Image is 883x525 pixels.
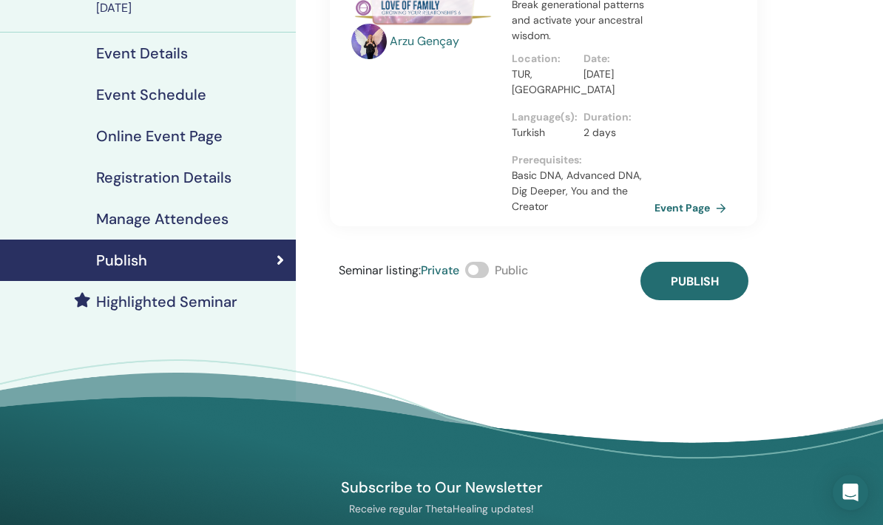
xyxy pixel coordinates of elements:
[96,210,229,228] h4: Manage Attendees
[421,262,459,278] span: Private
[654,197,732,219] a: Event Page
[583,67,646,82] p: [DATE]
[495,262,528,278] span: Public
[512,51,575,67] p: Location :
[96,169,231,186] h4: Registration Details
[512,168,654,214] p: Basic DNA, Advanced DNA, Dig Deeper, You and the Creator
[512,125,575,140] p: Turkish
[512,152,654,168] p: Prerequisites :
[96,44,188,62] h4: Event Details
[583,125,646,140] p: 2 days
[96,293,237,311] h4: Highlighted Seminar
[96,86,206,104] h4: Event Schedule
[640,262,748,300] button: Publish
[671,274,719,289] span: Publish
[271,502,612,515] p: Receive regular ThetaHealing updates!
[271,478,612,497] h4: Subscribe to Our Newsletter
[512,67,575,98] p: TUR, [GEOGRAPHIC_DATA]
[512,109,575,125] p: Language(s) :
[390,33,497,50] a: Arzu Gençay
[96,251,147,269] h4: Publish
[833,475,868,510] div: Open Intercom Messenger
[351,24,387,59] img: default.jpg
[583,51,646,67] p: Date :
[583,109,646,125] p: Duration :
[96,127,223,145] h4: Online Event Page
[339,262,421,278] span: Seminar listing :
